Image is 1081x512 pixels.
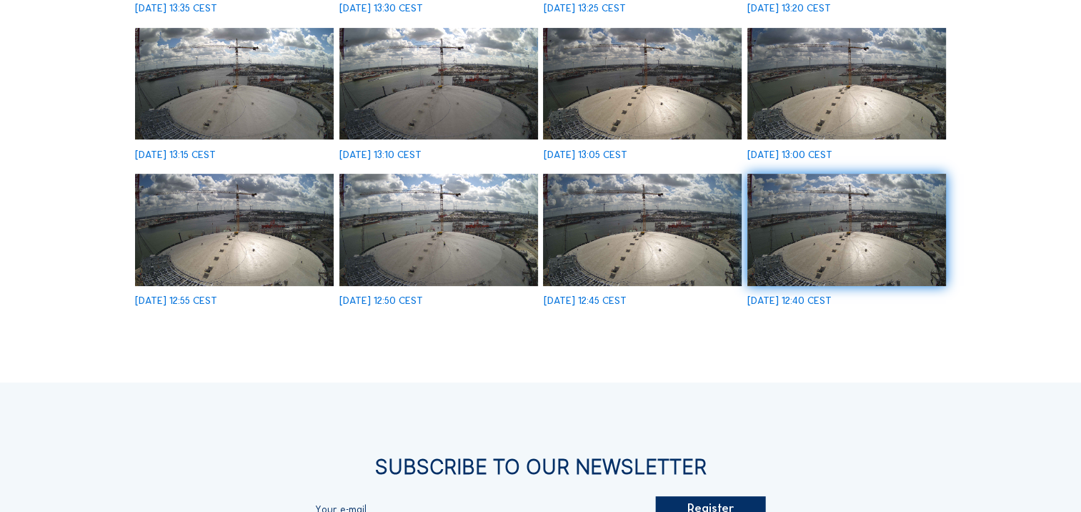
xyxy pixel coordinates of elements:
[747,4,831,14] div: [DATE] 13:20 CEST
[339,174,538,285] img: image_52941625
[543,174,742,285] img: image_52941459
[135,174,334,285] img: image_52941790
[747,28,946,139] img: image_52941867
[543,296,626,306] div: [DATE] 12:45 CEST
[339,28,538,139] img: image_52942140
[543,150,627,160] div: [DATE] 13:05 CEST
[747,296,832,306] div: [DATE] 12:40 CEST
[543,28,742,139] img: image_52942058
[339,296,423,306] div: [DATE] 12:50 CEST
[747,150,832,160] div: [DATE] 13:00 CEST
[747,174,946,285] img: image_52941368
[135,4,217,14] div: [DATE] 13:35 CEST
[135,28,334,139] img: image_52942303
[339,4,423,14] div: [DATE] 13:30 CEST
[135,150,216,160] div: [DATE] 13:15 CEST
[135,458,946,478] div: Subscribe to our newsletter
[339,150,422,160] div: [DATE] 13:10 CEST
[135,296,217,306] div: [DATE] 12:55 CEST
[543,4,625,14] div: [DATE] 13:25 CEST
